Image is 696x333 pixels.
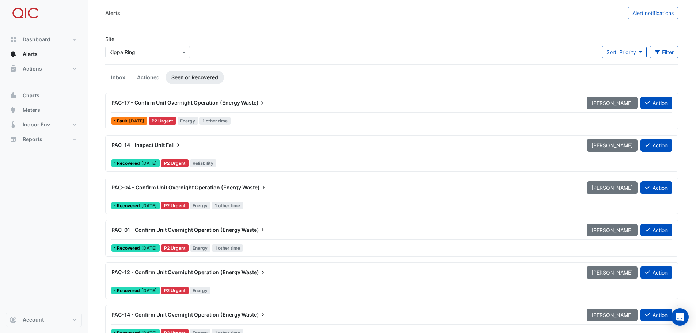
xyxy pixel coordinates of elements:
span: PAC-17 - Confirm Unit Overnight Operation (Energy [111,99,240,106]
span: [PERSON_NAME] [592,312,633,318]
span: Reports [23,136,42,143]
span: 1 other time [212,244,243,252]
span: Fail [166,141,182,149]
span: Charts [23,92,39,99]
app-icon: Dashboard [9,36,17,43]
button: [PERSON_NAME] [587,266,638,279]
span: Wed 16-Jul-2025 11:00 AEST [141,160,157,166]
div: P2 Urgent [161,244,189,252]
button: Dashboard [6,32,82,47]
button: Action [640,266,672,279]
label: Site [105,35,114,43]
a: Seen or Recovered [166,71,224,84]
button: Charts [6,88,82,103]
span: PAC-14 - Confirm Unit Overnight Operation (Energy [111,311,240,318]
div: Alerts [105,9,120,17]
button: [PERSON_NAME] [587,139,638,152]
span: Recovered [117,246,141,250]
div: P2 Urgent [149,117,176,125]
span: Fri 04-Apr-2025 00:00 AEST [141,288,157,293]
button: Alert notifications [628,7,678,19]
span: Sort: Priority [606,49,636,55]
span: Energy [190,244,211,252]
button: Action [640,97,672,109]
div: P2 Urgent [161,202,189,209]
button: Action [640,224,672,236]
span: PAC-12 - Confirm Unit Overnight Operation (Energy [111,269,240,275]
button: Sort: Priority [602,46,647,58]
button: Account [6,313,82,327]
button: Action [640,181,672,194]
span: Waste) [242,184,267,191]
span: [PERSON_NAME] [592,142,633,148]
span: Sun 13-Apr-2025 21:01 AEST [141,203,157,208]
a: Inbox [105,71,131,84]
span: Dashboard [23,36,50,43]
div: Open Intercom Messenger [671,308,689,326]
span: Tue 08-Apr-2025 08:30 AEST [129,118,144,124]
button: Actions [6,61,82,76]
button: [PERSON_NAME] [587,181,638,194]
span: Waste) [241,99,266,106]
button: Reports [6,132,82,147]
span: [PERSON_NAME] [592,227,633,233]
button: Alerts [6,47,82,61]
span: 1 other time [212,202,243,209]
div: P2 Urgent [161,159,189,167]
button: Indoor Env [6,117,82,132]
span: [PERSON_NAME] [592,269,633,276]
app-icon: Actions [9,65,17,72]
span: Waste) [241,311,266,318]
button: Meters [6,103,82,117]
span: Fault [117,119,129,123]
span: 1 other time [199,117,231,125]
button: [PERSON_NAME] [587,224,638,236]
button: Filter [650,46,679,58]
span: Meters [23,106,40,114]
button: [PERSON_NAME] [587,309,638,321]
span: Indoor Env [23,121,50,128]
span: Reliability [190,159,217,167]
span: PAC-01 - Confirm Unit Overnight Operation (Energy [111,227,240,233]
span: Account [23,316,44,323]
app-icon: Charts [9,92,17,99]
span: Recovered [117,288,141,293]
app-icon: Alerts [9,50,17,58]
span: Recovered [117,161,141,166]
a: Actioned [131,71,166,84]
span: Waste) [241,226,266,234]
span: PAC-14 - Inspect Unit [111,142,165,148]
span: [PERSON_NAME] [592,100,633,106]
span: Energy [190,202,211,209]
span: Actions [23,65,42,72]
span: Energy [178,117,198,125]
app-icon: Indoor Env [9,121,17,128]
button: Action [640,139,672,152]
span: Energy [190,287,211,294]
span: Alerts [23,50,38,58]
div: P2 Urgent [161,287,189,294]
app-icon: Reports [9,136,17,143]
img: Company Logo [9,6,42,20]
span: Recovered [117,204,141,208]
button: Action [640,309,672,321]
button: [PERSON_NAME] [587,97,638,109]
app-icon: Meters [9,106,17,114]
span: Waste) [241,269,266,276]
span: PAC-04 - Confirm Unit Overnight Operation (Energy [111,184,241,190]
span: [PERSON_NAME] [592,185,633,191]
span: Sat 12-Apr-2025 00:00 AEST [141,245,157,251]
span: Alert notifications [632,10,674,16]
